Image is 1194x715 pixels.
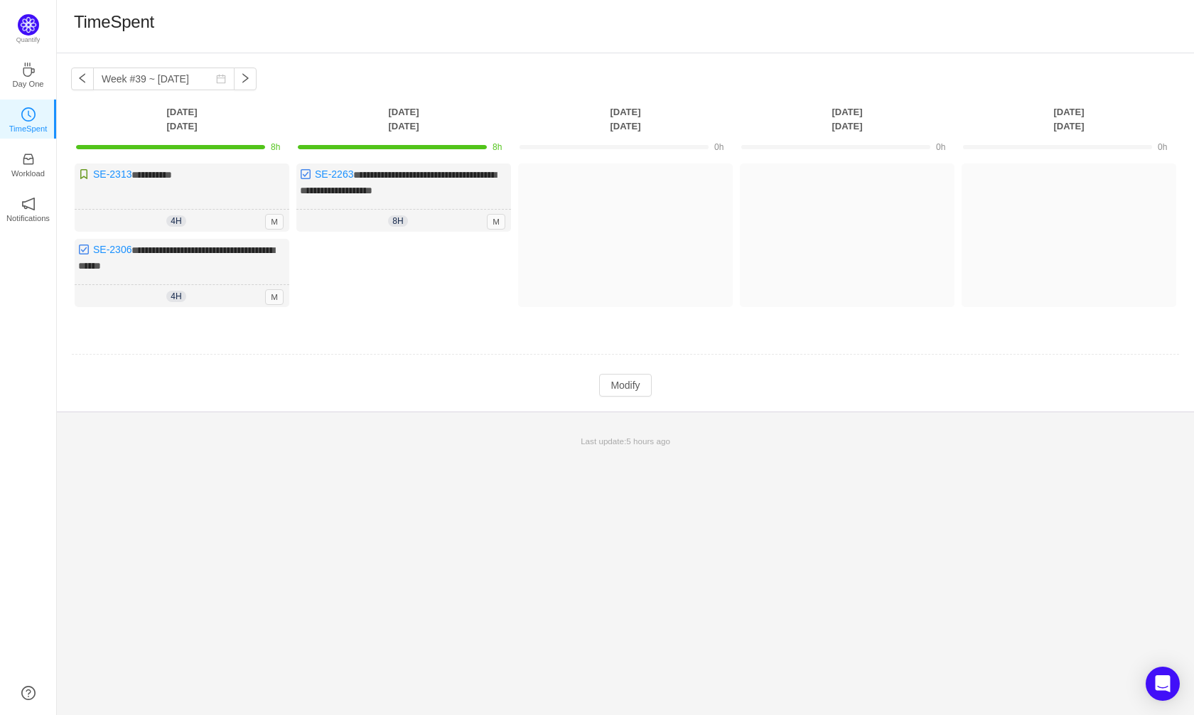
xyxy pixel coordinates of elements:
[493,142,502,152] span: 8h
[271,142,280,152] span: 8h
[1146,667,1180,701] div: Open Intercom Messenger
[12,77,43,90] p: Day One
[21,63,36,77] i: icon: coffee
[74,11,154,33] h1: TimeSpent
[78,244,90,255] img: 10318
[11,167,45,180] p: Workload
[21,152,36,166] i: icon: inbox
[21,156,36,171] a: icon: inboxWorkload
[626,436,670,446] span: 5 hours ago
[9,122,48,135] p: TimeSpent
[216,74,226,84] i: icon: calendar
[71,68,94,90] button: icon: left
[300,168,311,180] img: 10318
[93,244,131,255] a: SE-2306
[93,168,131,180] a: SE-2313
[78,168,90,180] img: 10315
[515,104,736,134] th: [DATE] [DATE]
[21,197,36,211] i: icon: notification
[293,104,515,134] th: [DATE] [DATE]
[265,214,284,230] span: M
[958,104,1180,134] th: [DATE] [DATE]
[714,142,724,152] span: 0h
[599,374,651,397] button: Modify
[21,201,36,215] a: icon: notificationNotifications
[581,436,670,446] span: Last update:
[736,104,958,134] th: [DATE] [DATE]
[487,214,505,230] span: M
[166,291,185,302] span: 4h
[315,168,353,180] a: SE-2263
[21,686,36,700] a: icon: question-circle
[16,36,41,45] p: Quantify
[234,68,257,90] button: icon: right
[21,112,36,126] a: icon: clock-circleTimeSpent
[1158,142,1167,152] span: 0h
[6,212,50,225] p: Notifications
[93,68,235,90] input: Select a week
[21,67,36,81] a: icon: coffeeDay One
[166,215,185,227] span: 4h
[71,104,293,134] th: [DATE] [DATE]
[936,142,945,152] span: 0h
[21,107,36,122] i: icon: clock-circle
[265,289,284,305] span: M
[388,215,407,227] span: 8h
[18,14,39,36] img: Quantify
